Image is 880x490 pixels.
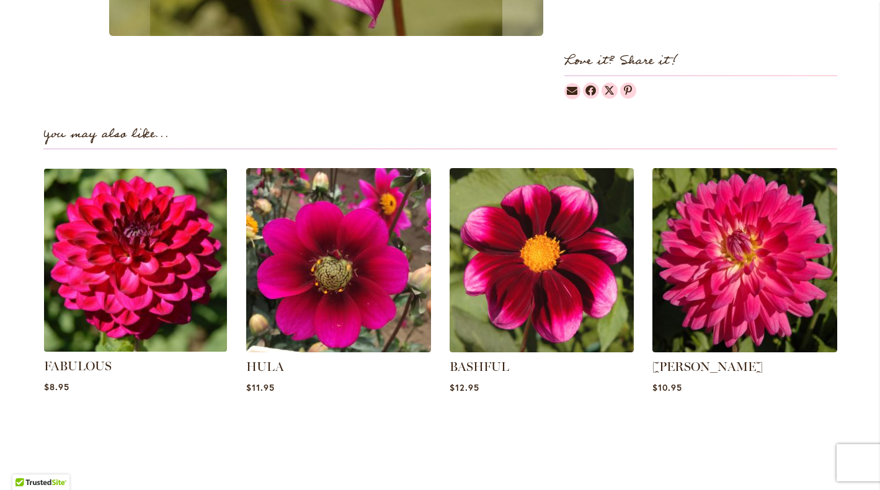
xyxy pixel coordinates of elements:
a: BASHFUL [450,343,634,355]
a: [PERSON_NAME] [652,359,763,374]
strong: Love it? Share it! [564,51,678,71]
span: $10.95 [652,381,682,393]
a: BASHFUL [450,359,509,374]
span: $12.95 [450,381,479,393]
a: FABULOUS [44,342,228,354]
img: FABULOUS [39,164,231,356]
a: HULA [246,343,431,355]
img: BASHFUL [450,168,634,353]
iframe: Launch Accessibility Center [9,446,44,481]
a: Dahlias on Pinterest [620,82,636,99]
strong: You may also like... [43,124,169,145]
a: HULA [246,359,284,374]
a: MELISSA M [652,343,837,355]
img: MELISSA M [652,168,837,353]
a: Dahlias on Facebook [583,82,599,99]
a: Dahlias on Twitter [602,82,618,99]
img: HULA [246,168,431,353]
span: $8.95 [44,381,69,393]
a: FABULOUS [44,359,112,373]
span: $11.95 [246,381,275,393]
